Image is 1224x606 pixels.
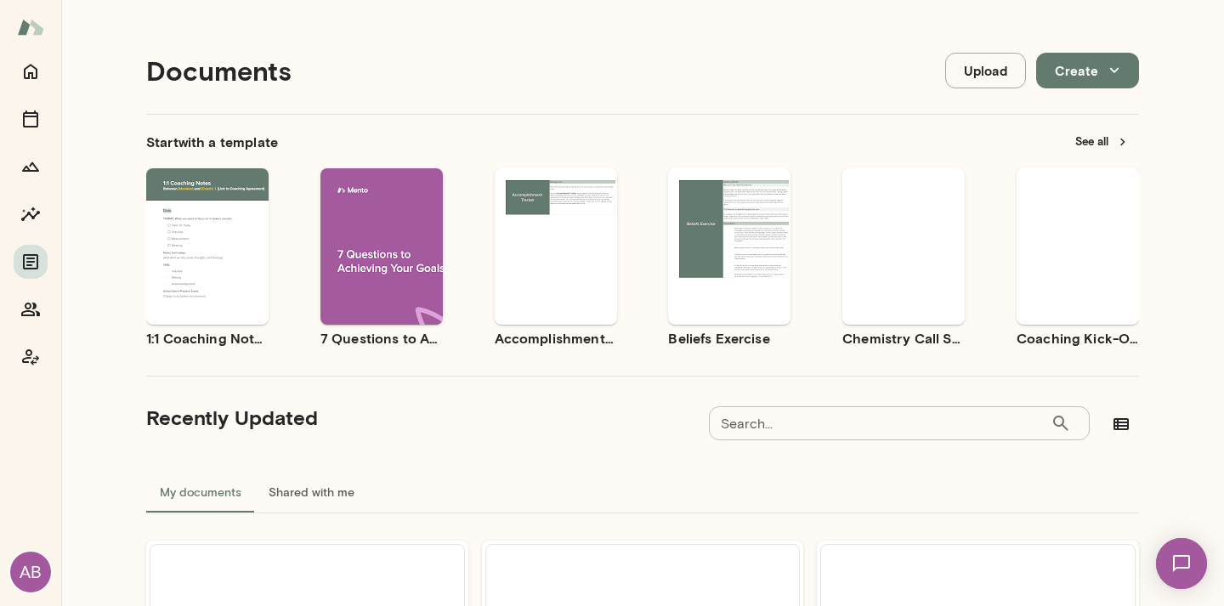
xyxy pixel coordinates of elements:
h6: Coaching Kick-Off | Coaching Agreement [1017,328,1139,348]
button: Create [1036,53,1139,88]
img: Mento [17,11,44,43]
button: Growth Plan [14,150,48,184]
button: Documents [14,245,48,279]
button: My documents [146,472,255,513]
h6: Chemistry Call Self-Assessment [Coaches only] [842,328,965,348]
button: See all [1065,128,1139,155]
button: Home [14,54,48,88]
button: Sessions [14,102,48,136]
div: AB [10,552,51,592]
h6: Accomplishment Tracker [495,328,617,348]
div: documents tabs [146,472,1139,513]
h5: Recently Updated [146,404,318,431]
button: Coach app [14,340,48,374]
button: Members [14,292,48,326]
h4: Documents [146,54,292,87]
button: Shared with me [255,472,368,513]
h6: Beliefs Exercise [668,328,790,348]
button: Insights [14,197,48,231]
h6: Start with a template [146,132,278,152]
h6: 7 Questions to Achieving Your Goals [320,328,443,348]
h6: 1:1 Coaching Notes [146,328,269,348]
button: Upload [945,53,1026,88]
